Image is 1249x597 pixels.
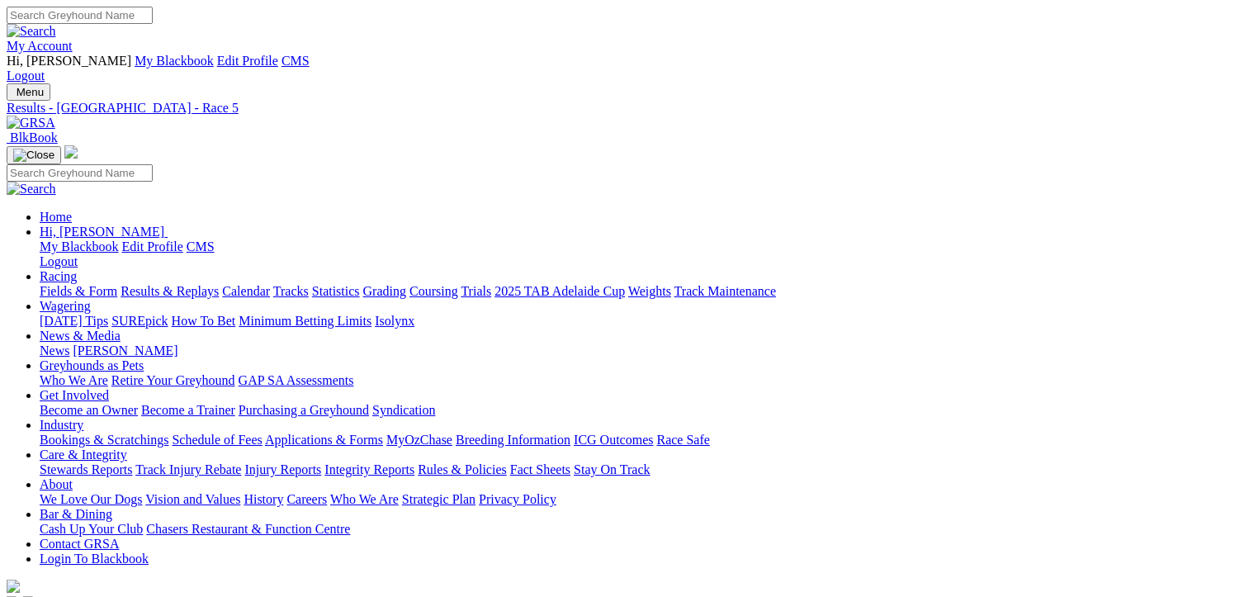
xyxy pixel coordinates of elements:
span: Hi, [PERSON_NAME] [40,225,164,239]
a: Fact Sheets [510,462,570,476]
a: Edit Profile [217,54,278,68]
a: Contact GRSA [40,537,119,551]
a: My Account [7,39,73,53]
div: Industry [40,433,1242,448]
a: Strategic Plan [402,492,475,506]
a: MyOzChase [386,433,452,447]
button: Toggle navigation [7,83,50,101]
a: Calendar [222,284,270,298]
span: Hi, [PERSON_NAME] [7,54,131,68]
a: Grading [363,284,406,298]
a: CMS [281,54,310,68]
a: About [40,477,73,491]
a: [PERSON_NAME] [73,344,177,358]
a: Trials [461,284,491,298]
a: Weights [628,284,671,298]
img: logo-grsa-white.png [7,580,20,593]
img: Search [7,182,56,197]
span: Menu [17,86,44,98]
div: Care & Integrity [40,462,1242,477]
a: Stewards Reports [40,462,132,476]
input: Search [7,164,153,182]
a: Integrity Reports [324,462,414,476]
a: GAP SA Assessments [239,373,354,387]
a: Track Maintenance [674,284,776,298]
a: History [244,492,283,506]
a: Breeding Information [456,433,570,447]
img: GRSA [7,116,55,130]
a: Statistics [312,284,360,298]
a: Minimum Betting Limits [239,314,371,328]
a: Bookings & Scratchings [40,433,168,447]
a: My Blackbook [40,239,119,253]
div: Bar & Dining [40,522,1242,537]
a: Vision and Values [145,492,240,506]
a: Logout [7,69,45,83]
a: Chasers Restaurant & Function Centre [146,522,350,536]
a: BlkBook [7,130,58,145]
a: Isolynx [375,314,414,328]
a: Become a Trainer [141,403,235,417]
a: Tracks [273,284,309,298]
a: Hi, [PERSON_NAME] [40,225,168,239]
a: Track Injury Rebate [135,462,241,476]
a: [DATE] Tips [40,314,108,328]
a: We Love Our Dogs [40,492,142,506]
div: Wagering [40,314,1242,329]
a: 2025 TAB Adelaide Cup [494,284,625,298]
a: Privacy Policy [479,492,556,506]
div: My Account [7,54,1242,83]
a: Fields & Form [40,284,117,298]
a: Injury Reports [244,462,321,476]
a: Syndication [372,403,435,417]
a: News & Media [40,329,121,343]
a: Careers [286,492,327,506]
a: How To Bet [172,314,236,328]
a: Who We Are [40,373,108,387]
a: Greyhounds as Pets [40,358,144,372]
a: Get Involved [40,388,109,402]
a: Race Safe [656,433,709,447]
a: Cash Up Your Club [40,522,143,536]
a: Racing [40,269,77,283]
div: Greyhounds as Pets [40,373,1242,388]
div: News & Media [40,344,1242,358]
a: Who We Are [330,492,399,506]
a: Wagering [40,299,91,313]
a: Logout [40,254,78,268]
div: Hi, [PERSON_NAME] [40,239,1242,269]
button: Toggle navigation [7,146,61,164]
a: CMS [187,239,215,253]
a: Results - [GEOGRAPHIC_DATA] - Race 5 [7,101,1242,116]
a: Care & Integrity [40,448,127,462]
a: Purchasing a Greyhound [239,403,369,417]
a: Home [40,210,72,224]
a: My Blackbook [135,54,214,68]
input: Search [7,7,153,24]
a: Login To Blackbook [40,552,149,566]
img: Search [7,24,56,39]
span: BlkBook [10,130,58,145]
a: Bar & Dining [40,507,112,521]
a: Become an Owner [40,403,138,417]
a: SUREpick [111,314,168,328]
a: Retire Your Greyhound [111,373,235,387]
a: Rules & Policies [418,462,507,476]
a: Coursing [409,284,458,298]
a: Results & Replays [121,284,219,298]
a: ICG Outcomes [574,433,653,447]
a: Edit Profile [122,239,183,253]
img: Close [13,149,54,162]
div: Racing [40,284,1242,299]
div: Get Involved [40,403,1242,418]
a: News [40,344,69,358]
img: logo-grsa-white.png [64,145,78,159]
a: Schedule of Fees [172,433,262,447]
a: Stay On Track [574,462,650,476]
div: About [40,492,1242,507]
a: Industry [40,418,83,432]
a: Applications & Forms [265,433,383,447]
